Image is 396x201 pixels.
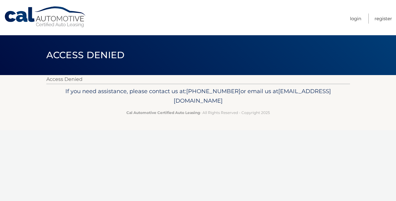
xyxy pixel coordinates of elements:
[350,13,361,24] a: Login
[4,6,87,28] a: Cal Automotive
[186,88,240,95] span: [PHONE_NUMBER]
[375,13,392,24] a: Register
[50,109,346,116] p: - All Rights Reserved - Copyright 2025
[126,110,200,115] strong: Cal Automotive Certified Auto Leasing
[50,86,346,106] p: If you need assistance, please contact us at: or email us at
[46,75,350,84] p: Access Denied
[46,49,125,61] span: Access Denied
